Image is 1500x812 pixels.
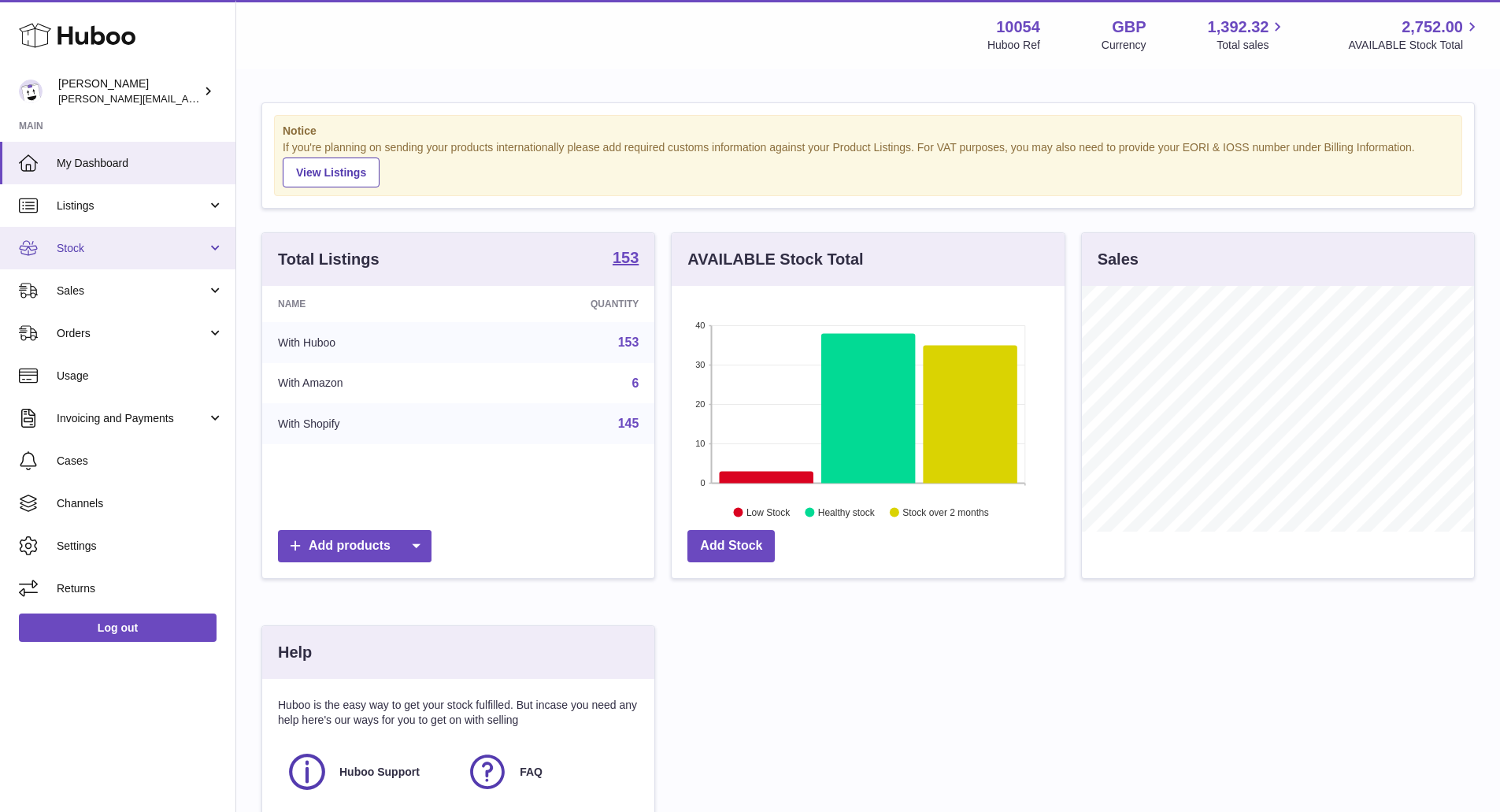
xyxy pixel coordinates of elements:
span: Usage [57,369,224,384]
td: With Shopify [262,403,477,444]
span: AVAILABLE Stock Total [1348,38,1481,53]
span: Returns [57,581,224,596]
span: Orders [57,326,207,341]
span: [PERSON_NAME][EMAIL_ADDRESS][DOMAIN_NAME] [58,92,316,105]
div: Huboo Ref [987,38,1040,53]
a: 6 [631,376,639,390]
a: 1,392.32 Total sales [1208,17,1287,53]
strong: Notice [283,124,1454,139]
a: 153 [613,250,639,269]
a: View Listings [283,158,380,187]
span: Cases [57,454,224,469]
h3: Sales [1098,249,1139,270]
span: Total sales [1217,38,1287,53]
span: My Dashboard [57,156,224,171]
strong: GBP [1112,17,1146,38]
th: Quantity [477,286,655,322]
h3: Total Listings [278,249,380,270]
span: Stock [57,241,207,256]
div: Currency [1102,38,1146,53]
td: With Huboo [262,322,477,363]
div: [PERSON_NAME] [58,76,200,106]
a: 2,752.00 AVAILABLE Stock Total [1348,17,1481,53]
span: FAQ [520,765,543,780]
div: If you're planning on sending your products internationally please add required customs informati... [283,140,1454,187]
span: 2,752.00 [1402,17,1463,38]
h3: Help [278,642,312,663]
span: Huboo Support [339,765,420,780]
text: Low Stock [746,506,791,517]
text: Stock over 2 months [903,506,989,517]
h3: AVAILABLE Stock Total [687,249,863,270]
span: Channels [57,496,224,511]
span: 1,392.32 [1208,17,1269,38]
a: Log out [19,614,217,642]
span: Listings [57,198,207,213]
span: Invoicing and Payments [57,411,207,426]
a: FAQ [466,751,631,793]
text: 30 [696,360,706,369]
p: Huboo is the easy way to get your stock fulfilled. But incase you need any help here's our ways f... [278,698,639,728]
strong: 10054 [996,17,1040,38]
text: 20 [696,399,706,409]
img: luz@capsuline.com [19,80,43,103]
a: 153 [618,336,639,349]
a: Add Stock [687,530,775,562]
a: Add products [278,530,431,562]
strong: 153 [613,250,639,265]
text: 0 [701,478,706,488]
span: Sales [57,284,207,298]
a: 145 [618,417,639,430]
text: 40 [696,321,706,330]
text: 10 [696,439,706,448]
th: Name [262,286,477,322]
a: Huboo Support [286,751,450,793]
td: With Amazon [262,363,477,404]
span: Settings [57,539,224,554]
text: Healthy stock [818,506,876,517]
